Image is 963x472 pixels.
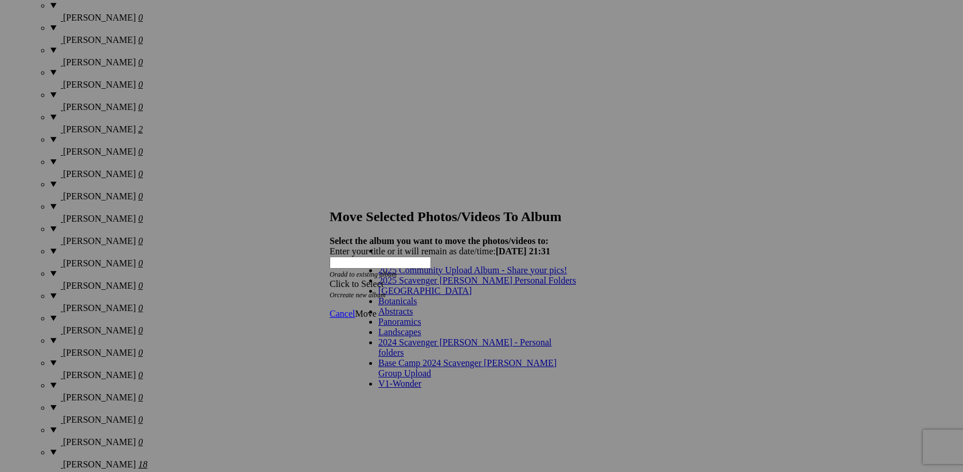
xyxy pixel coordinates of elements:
strong: Select the album you want to move the photos/videos to: [330,236,549,246]
div: Enter your title or it will remain as date/time: [330,246,633,257]
b: [DATE] 21:31 [496,246,550,256]
i: Or [330,291,386,299]
a: create new album [337,291,386,299]
span: Move [355,309,376,318]
a: Cancel [330,309,355,318]
i: Or [330,270,397,278]
h2: Move Selected Photos/Videos To Album [330,209,633,225]
a: add to existing album [337,270,397,278]
span: Click to Select [330,279,383,289]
